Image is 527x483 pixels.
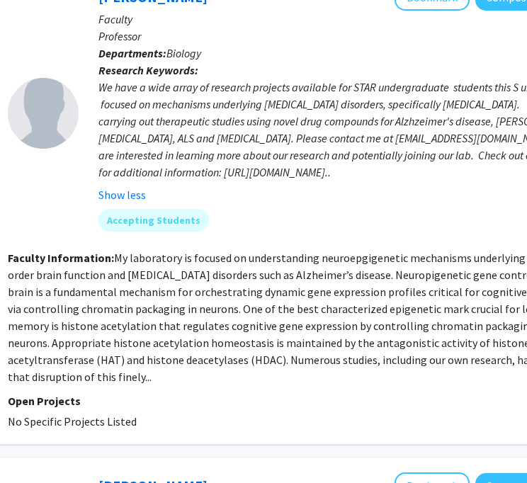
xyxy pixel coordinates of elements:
[98,63,198,77] b: Research Keywords:
[98,209,209,232] mat-chip: Accepting Students
[98,46,166,60] b: Departments:
[8,251,114,265] b: Faculty Information:
[11,419,60,472] iframe: Chat
[8,414,137,428] span: No Specific Projects Listed
[98,186,146,203] button: Show less
[166,46,201,60] span: Biology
